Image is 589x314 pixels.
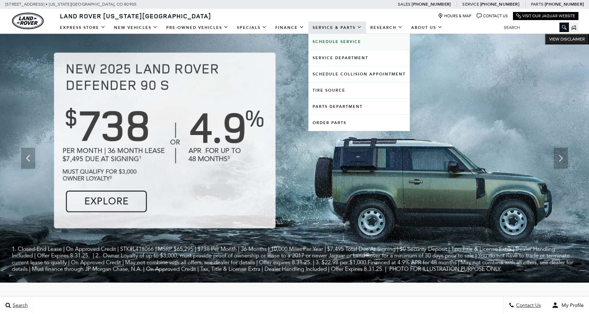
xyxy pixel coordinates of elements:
[60,12,211,20] span: Land Rover [US_STATE][GEOGRAPHIC_DATA]
[549,36,585,42] span: VIEW DISCLAIMER
[12,13,44,29] img: Land Rover
[308,34,410,50] a: Schedule Service
[233,21,271,34] a: Specials
[514,302,541,308] span: Contact Us
[477,13,508,19] a: Contact Us
[438,13,471,19] a: Hours & Map
[308,115,410,131] a: Order Parts
[308,21,366,34] a: Service & Parts
[271,21,308,34] a: Finance
[545,34,589,44] button: VIEW DISCLAIMER
[308,66,410,82] a: Schedule Collision Appointment
[516,13,575,19] a: Visit Our Jaguar Website
[308,99,410,115] a: Parts Department
[110,21,162,34] a: New Vehicles
[162,21,233,34] a: Pre-Owned Vehicles
[531,2,544,7] span: Parts
[313,39,361,44] b: Schedule Service
[56,21,110,34] a: EXPRESS STORE
[407,21,447,34] a: About Us
[11,302,28,308] span: Search
[546,296,589,314] button: user-profile-menu
[56,21,447,34] nav: Main Navigation
[5,2,137,7] a: [STREET_ADDRESS] • [US_STATE][GEOGRAPHIC_DATA], CO 80905
[412,1,451,7] a: [PHONE_NUMBER]
[462,2,479,7] span: Service
[56,12,215,20] a: Land Rover [US_STATE][GEOGRAPHIC_DATA]
[366,21,407,34] a: Research
[12,13,44,29] a: land-rover
[499,23,569,32] input: Search
[480,1,519,7] a: [PHONE_NUMBER]
[545,1,584,7] a: [PHONE_NUMBER]
[398,2,411,7] span: Sales
[559,302,584,308] span: My Profile
[308,50,410,66] a: Service Department
[308,82,410,98] a: Tire Source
